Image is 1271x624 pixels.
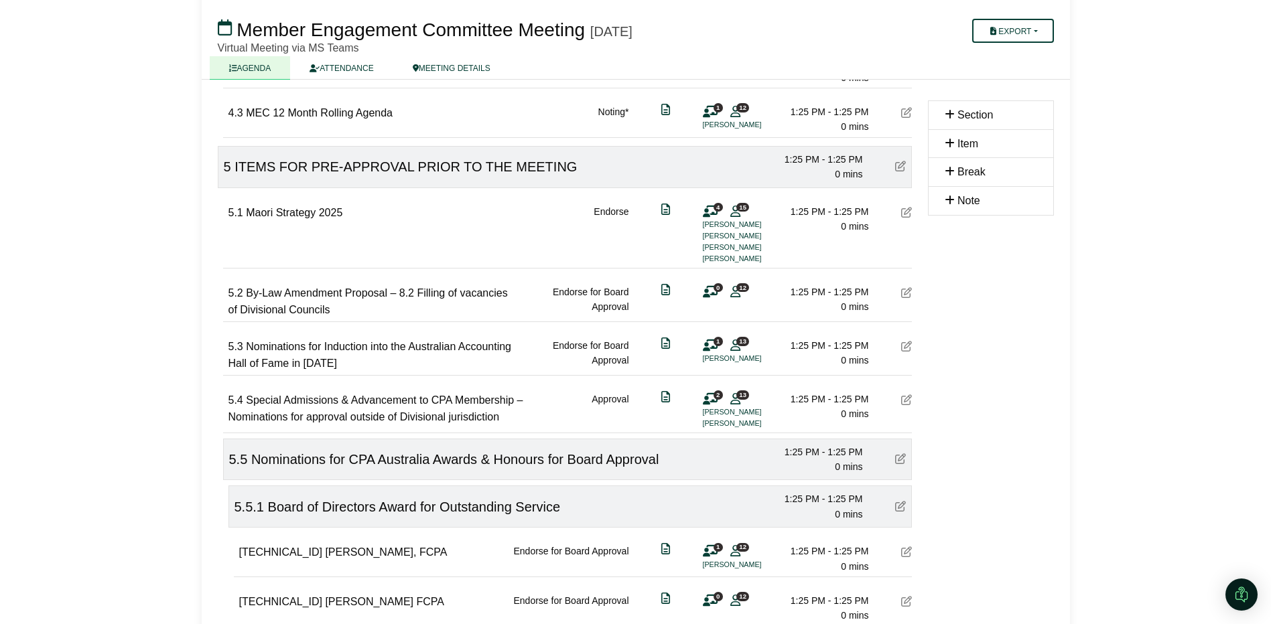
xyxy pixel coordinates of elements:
div: Open Intercom Messenger [1225,578,1258,611]
span: By-Law Amendment Proposal – 8.2 Filling of vacancies of Divisional Councils [228,287,508,316]
div: 1:25 PM - 1:25 PM [775,285,869,299]
div: Endorse for Board Approval [545,338,628,372]
li: [PERSON_NAME] [703,406,803,418]
li: [PERSON_NAME] [703,253,803,264]
span: Nominations for CPA Australia Awards & Honours for Board Approval [251,452,659,467]
span: 0 mins [841,355,868,366]
span: Item [957,138,978,149]
span: 0 mins [835,169,862,179]
span: 0 mins [835,509,862,520]
span: MEC 12 Month Rolling Agenda [246,107,393,119]
span: 13 [736,390,749,399]
span: Special Admissions & Advancement to CPA Membership – Nominations for approval outside of Division... [228,394,523,423]
li: [PERSON_NAME] [703,418,803,429]
span: Section [957,109,993,121]
span: 0 mins [841,121,868,132]
span: Board of Directors Award for Outstanding Service [268,499,561,514]
span: 12 [736,283,749,292]
span: 0 mins [835,461,862,472]
span: 0 mins [841,610,868,621]
div: 1:25 PM - 1:25 PM [769,445,863,459]
span: [PERSON_NAME], FCPA [325,546,447,558]
span: 15 [736,203,749,212]
span: 5.1 [228,207,243,218]
span: 5 [224,159,231,174]
span: [TECHNICAL_ID] [239,596,322,607]
div: 1:25 PM - 1:25 PM [769,491,863,506]
span: 0 [714,592,723,601]
span: 12 [736,592,749,601]
span: Member Engagement Committee Meeting [237,19,585,40]
span: 0 mins [841,408,868,419]
span: 0 [714,283,723,292]
span: 5.5.1 [235,499,264,514]
div: 1:25 PM - 1:25 PM [775,392,869,406]
li: [PERSON_NAME] [703,219,803,230]
div: Approval [592,392,628,430]
li: [PERSON_NAME] [703,119,803,131]
span: 12 [736,543,749,552]
div: 1:25 PM - 1:25 PM [775,104,869,119]
div: 1:25 PM - 1:25 PM [775,544,869,558]
button: Export [972,19,1053,43]
a: MEETING DETAILS [393,56,510,80]
div: Noting* [598,104,629,135]
div: 1:25 PM - 1:25 PM [769,152,863,167]
span: Maori Strategy 2025 [246,207,342,218]
span: 0 mins [841,561,868,572]
div: 1:25 PM - 1:25 PM [775,338,869,353]
span: 4.3 [228,107,243,119]
div: Endorse for Board Approval [514,544,629,574]
span: 5.4 [228,394,243,406]
span: 0 mins [841,301,868,312]
div: [DATE] [590,23,632,40]
span: 5.3 [228,341,243,352]
span: Note [957,195,980,206]
li: [PERSON_NAME] [703,353,803,364]
span: 13 [736,337,749,345]
div: Endorse for Board Approval [514,593,629,623]
span: ITEMS FOR PRE-APPROVAL PRIOR TO THE MEETING [235,159,577,174]
span: 2 [714,390,723,399]
span: Nominations for Induction into the Australian Accounting Hall of Fame in [DATE] [228,341,512,370]
span: 0 mins [841,72,868,83]
span: 0 mins [841,221,868,232]
div: 1:25 PM - 1:25 PM [775,204,869,219]
span: 1 [714,337,723,345]
li: [PERSON_NAME] [703,559,803,570]
span: 12 [736,103,749,112]
a: ATTENDANCE [290,56,393,80]
span: [PERSON_NAME] FCPA [325,596,444,607]
span: 4 [714,203,723,212]
span: Virtual Meeting via MS Teams [218,42,359,54]
span: Break [957,166,986,177]
span: 5.2 [228,287,243,299]
span: [TECHNICAL_ID] [239,546,322,558]
div: 1:25 PM - 1:25 PM [775,593,869,608]
span: 1 [714,543,723,552]
li: [PERSON_NAME] [703,242,803,253]
div: Endorse [594,204,628,265]
span: 1 [714,103,723,112]
span: 5.5 [229,452,248,467]
div: Endorse for Board Approval [544,285,629,319]
li: [PERSON_NAME] [703,230,803,242]
a: AGENDA [210,56,291,80]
